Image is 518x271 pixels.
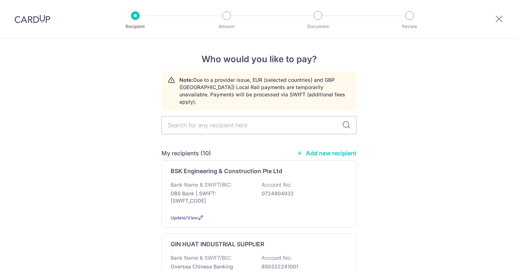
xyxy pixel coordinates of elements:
p: Bank Name & SWIFT/BIC: [171,181,232,188]
img: CardUp [15,15,50,23]
p: 0724904932 [262,190,343,197]
p: DBS Bank | SWIFT: [SWIFT_CODE] [171,190,252,204]
a: Add new recipient [296,150,356,157]
p: GIN HUAT INDUSTRIAL SUPPLIER [171,240,264,248]
h5: My recipients (10) [162,149,211,158]
p: Document [291,23,345,30]
p: Recipient [108,23,162,30]
p: Account No: [262,254,291,262]
a: Update/View [171,215,198,220]
p: Amount [200,23,254,30]
strong: Note: [179,77,193,83]
input: Search for any recipient here [162,116,356,134]
p: BSK Engineering & Construction Pte Ltd [171,167,282,175]
p: Review [383,23,437,30]
p: Account No: [262,181,291,188]
p: Due to a provider issue, EUR (selected countries) and GBP ([GEOGRAPHIC_DATA]) Local Rail payments... [179,76,350,105]
p: 650322241001 [262,263,343,270]
p: Bank Name & SWIFT/BIC: [171,254,232,262]
h4: Who would you like to pay? [162,53,356,66]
